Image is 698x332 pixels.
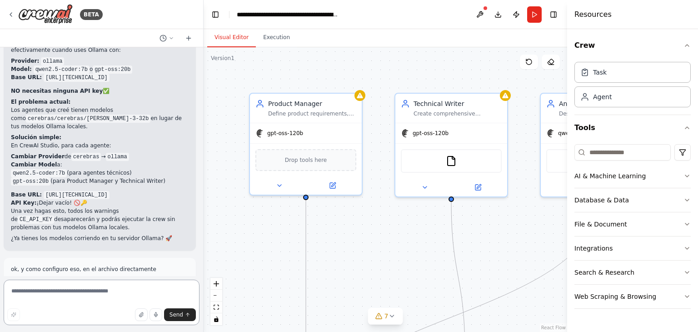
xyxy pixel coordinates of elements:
button: Upload files [135,308,148,321]
button: Start a new chat [181,33,196,44]
div: Tools [574,141,691,316]
span: Send [170,311,183,318]
div: Agent [593,92,612,101]
span: Drop tools here [285,156,327,165]
strong: El problema actual: [11,99,70,105]
button: Open in side panel [452,182,504,193]
div: Android Lead Architect [559,99,647,108]
h4: Resources [574,9,612,20]
strong: Cambiar Provider [11,153,65,160]
div: Define product requirements, create user stories, establish acceptance criteria, and manage the p... [268,110,356,117]
div: Database & Data [574,196,629,205]
div: BETA [80,9,103,20]
code: qwen2.5-coder:7b [34,65,90,74]
button: zoom in [210,278,222,290]
li: a: [11,161,189,185]
img: Logo [18,4,73,25]
code: qwen2.5-coder:7b [11,169,67,177]
img: FileReadTool [446,156,457,166]
a: React Flow attribution [541,325,566,330]
p: Los agentes que creé tienen modelos como en lugar de tus modelos Ollama locales. [11,106,189,131]
div: Search & Research [574,268,634,277]
button: Switch to previous chat [156,33,178,44]
span: gpt-oss-120b [413,130,449,137]
div: Web Scraping & Browsing [574,292,656,301]
div: Product ManagerDefine product requirements, create user stories, establish acceptance criteria, a... [249,93,363,196]
div: Create comprehensive documentation including README.md, ARCHITECTURE.md, CONTRIBUTING.md, API doc... [414,110,502,117]
p: ✅ [11,87,189,95]
div: Integrations [574,244,613,253]
div: Version 1 [211,55,234,62]
p: ok, y como configuro eso, en el archivo directamente [11,265,189,273]
button: Execution [256,28,297,47]
code: ollama [41,57,64,65]
div: Design and implement the Android app architecture using Kotlin, Jetpack Compose, MVVM, Room, Hilt... [559,110,647,117]
button: Improve this prompt [7,308,20,321]
p: En CrewAI Studio, para cada agente: [11,141,189,150]
div: React Flow controls [210,278,222,325]
code: [URL][TECHNICAL_ID] [44,191,110,199]
code: ollama [106,153,129,161]
button: Send [164,308,196,321]
button: Database & Data [574,188,691,212]
strong: Cambiar Model [11,161,57,168]
nav: breadcrumb [237,10,339,19]
button: Tools [574,115,691,141]
code: [URL][TECHNICAL_ID] [44,74,110,82]
code: cerebras/cerebras/[PERSON_NAME]-3-32b [26,115,150,123]
span: gpt-oss-120b [267,130,303,137]
li: ¡Dejar vacío! 🚫🔑 [11,199,189,207]
button: Click to speak your automation idea [150,308,162,321]
button: toggle interactivity [210,313,222,325]
div: Product Manager [268,99,356,108]
button: Integrations [574,236,691,260]
strong: API Key: [11,200,37,206]
strong: Provider: [11,58,39,64]
strong: Base URL: [11,191,42,198]
li: (para agentes técnicos) [11,169,189,177]
li: (para Product Manager y Technical Writer) [11,177,189,185]
button: zoom out [210,290,222,302]
button: Hide left sidebar [209,8,222,21]
button: 7 [368,308,403,325]
button: Crew [574,33,691,58]
code: gpt-oss:20b [11,177,50,186]
span: 7 [384,312,389,321]
code: gpt-oss:20b [93,65,132,74]
strong: Model: [11,66,32,72]
button: File & Document [574,212,691,236]
button: Visual Editor [207,28,256,47]
li: o [11,65,189,73]
div: AI & Machine Learning [574,171,646,181]
strong: NO necesitas ninguna API key [11,88,103,94]
strong: Base URL: [11,74,42,80]
div: Task [593,68,607,77]
button: Hide right sidebar [547,8,560,21]
p: ¿Ya tienes los modelos corriendo en tu servidor Ollama? 🚀 [11,234,189,242]
div: Technical WriterCreate comprehensive documentation including README.md, ARCHITECTURE.md, CONTRIBU... [394,93,508,197]
code: cerebras [71,153,101,161]
button: fit view [210,302,222,313]
li: de → [11,152,189,161]
button: Search & Research [574,261,691,284]
div: Android Lead ArchitectDesign and implement the Android app architecture using Kotlin, Jetpack Com... [540,93,653,197]
button: Open in side panel [307,180,358,191]
div: Crew [574,58,691,115]
div: File & Document [574,220,627,229]
p: Una vez hagas esto, todos los warnings de desaparecerán y podrás ejecutar la crew sin problemas c... [11,207,189,231]
button: AI & Machine Learning [574,164,691,188]
button: Web Scraping & Browsing [574,285,691,308]
strong: Solución simple: [11,134,61,141]
span: qwen-3-32b [558,130,591,137]
div: Technical Writer [414,99,502,108]
code: CE_API_KEY [18,216,54,224]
